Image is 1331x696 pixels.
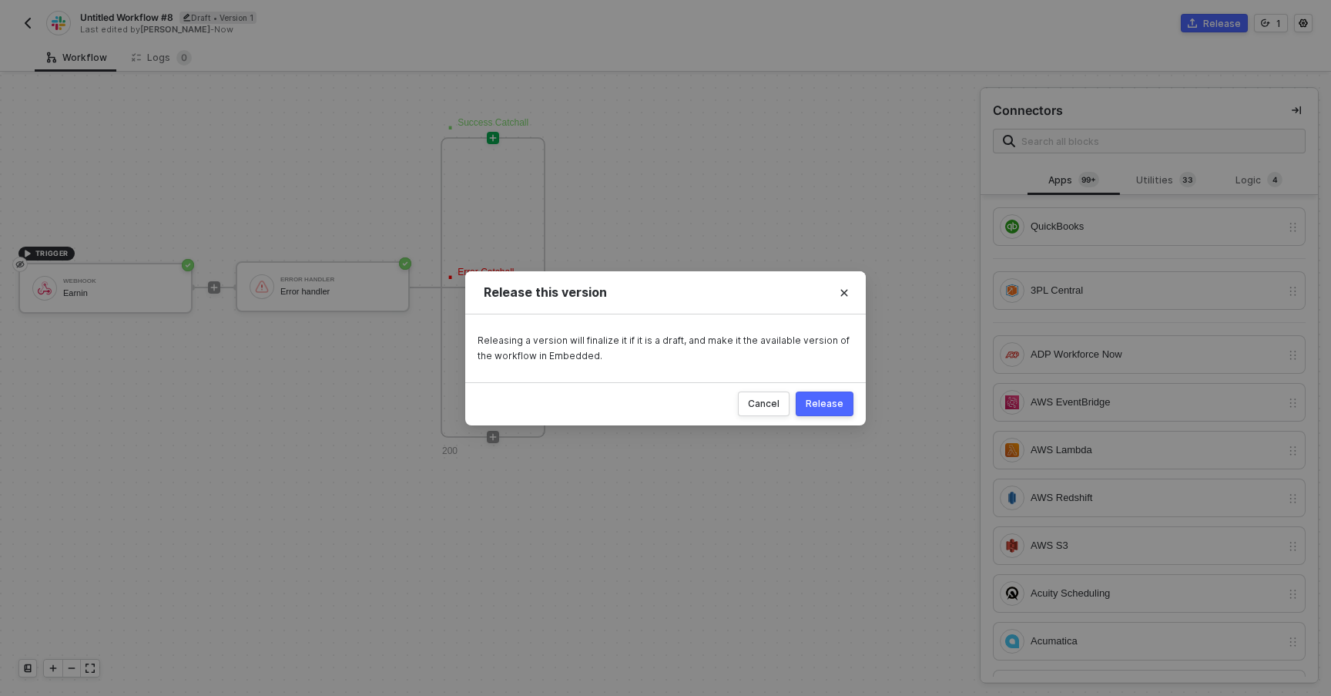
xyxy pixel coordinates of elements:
button: Close [823,271,866,314]
div: Release [806,398,843,410]
div: Release this version [484,284,847,301]
div: Releasing a version will finalize it if it is a draft, and make it the available version of the w... [478,333,853,364]
div: Cancel [748,398,779,410]
button: Release [796,392,853,416]
button: Cancel [738,392,790,416]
